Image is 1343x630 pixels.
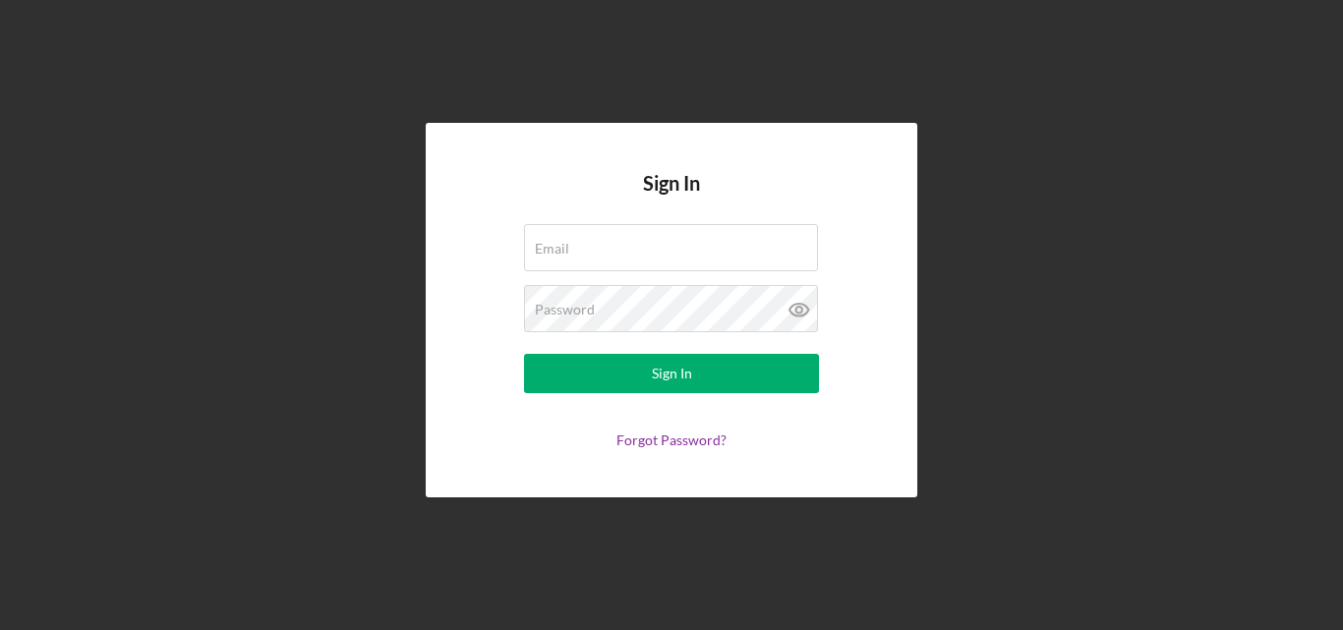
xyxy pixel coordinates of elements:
a: Forgot Password? [616,431,727,448]
h4: Sign In [643,172,700,224]
label: Email [535,241,569,257]
div: Sign In [652,354,692,393]
button: Sign In [524,354,819,393]
label: Password [535,302,595,317]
